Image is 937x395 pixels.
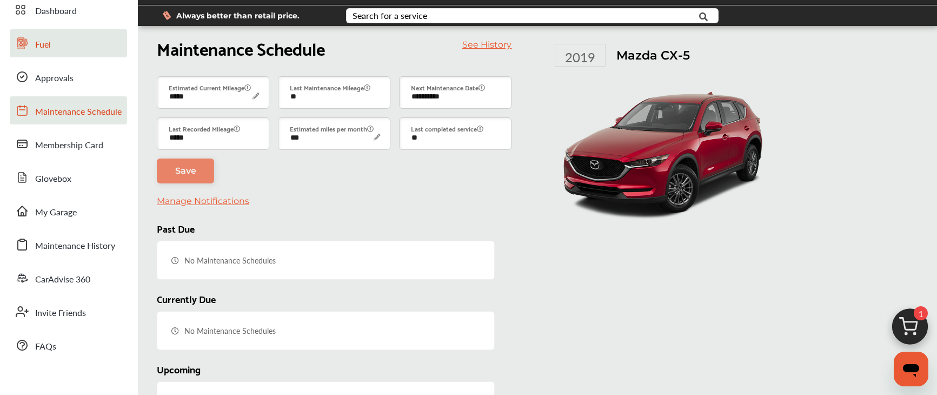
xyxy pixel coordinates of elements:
span: Save [175,166,196,176]
span: Dashboard [35,4,77,18]
span: FAQs [35,340,56,354]
span: Maintenance Schedule [35,105,122,119]
h1: Maintenance Schedule [157,37,325,59]
a: Approvals [10,63,127,91]
span: Maintenance History [35,239,115,253]
a: Invite Friends [10,298,127,326]
div: Search for a service [353,11,427,20]
a: CarAdvise 360 [10,264,127,292]
h1: Mazda CX-5 [616,48,690,63]
a: Manage Notifications [157,196,249,206]
img: dollor_label_vector.a70140d1.svg [163,11,171,20]
iframe: Button to launch messaging window [894,352,928,386]
a: Save [157,159,214,183]
label: Last Recorded Mileage [169,123,240,134]
span: Upcoming [157,360,201,377]
span: Always better than retail price. [176,12,300,19]
span: No Maintenance Schedules [182,323,278,338]
span: Currently Due [157,290,216,307]
a: FAQs [10,331,127,359]
label: Last completed service [411,123,483,134]
a: My Garage [10,197,127,225]
span: 1 [914,306,928,320]
label: Estimated miles per month [290,123,374,134]
a: Fuel [10,29,127,57]
label: Next Maintenance Date [411,82,485,93]
label: Estimated Current Mileage [169,82,251,93]
span: My Garage [35,206,77,220]
label: Last Maintenance Mileage [290,82,370,93]
a: Maintenance Schedule [10,96,127,124]
img: 12583_st0640_046.jpg [555,71,771,233]
span: Approvals [35,71,74,85]
span: Fuel [35,38,51,52]
div: 2019 [555,44,606,67]
span: Glovebox [35,172,71,186]
span: CarAdvise 360 [35,273,90,287]
a: Maintenance History [10,231,127,259]
a: Glovebox [10,163,127,192]
span: Past Due [157,220,195,236]
span: Invite Friends [35,306,86,320]
span: Membership Card [35,139,103,153]
img: cart_icon.3d0951e8.svg [884,304,936,356]
a: See History [462,40,511,50]
span: No Maintenance Schedules [182,253,278,268]
a: Membership Card [10,130,127,158]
